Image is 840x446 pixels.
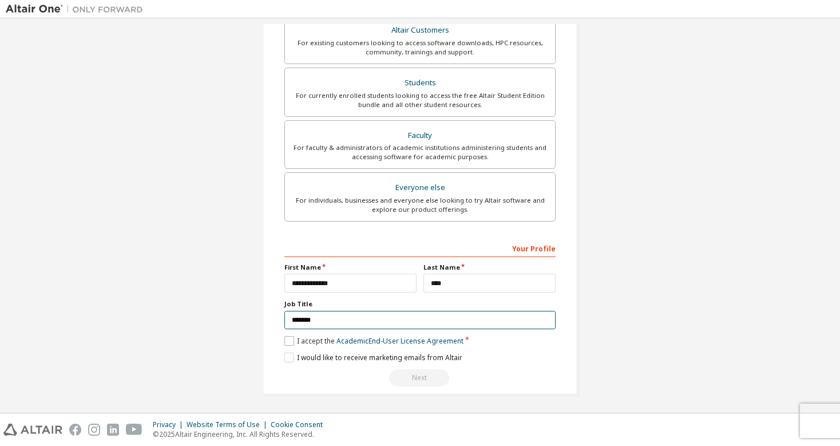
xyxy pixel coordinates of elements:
div: Cookie Consent [271,420,330,429]
img: Altair One [6,3,149,15]
div: Faculty [292,128,548,144]
label: I would like to receive marketing emails from Altair [284,353,462,362]
img: altair_logo.svg [3,424,62,436]
div: For currently enrolled students looking to access the free Altair Student Edition bundle and all ... [292,91,548,109]
div: For existing customers looking to access software downloads, HPC resources, community, trainings ... [292,38,548,57]
label: I accept the [284,336,463,346]
img: linkedin.svg [107,424,119,436]
div: Everyone else [292,180,548,196]
div: Altair Customers [292,22,548,38]
p: © 2025 Altair Engineering, Inc. All Rights Reserved. [153,429,330,439]
div: Website Terms of Use [187,420,271,429]
img: instagram.svg [88,424,100,436]
label: Job Title [284,299,556,309]
div: For faculty & administrators of academic institutions administering students and accessing softwa... [292,143,548,161]
div: Students [292,75,548,91]
div: Read and acccept EULA to continue [284,369,556,386]
label: Last Name [423,263,556,272]
label: First Name [284,263,417,272]
a: Academic End-User License Agreement [336,336,463,346]
div: For individuals, businesses and everyone else looking to try Altair software and explore our prod... [292,196,548,214]
img: facebook.svg [69,424,81,436]
img: youtube.svg [126,424,142,436]
div: Your Profile [284,239,556,257]
div: Privacy [153,420,187,429]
